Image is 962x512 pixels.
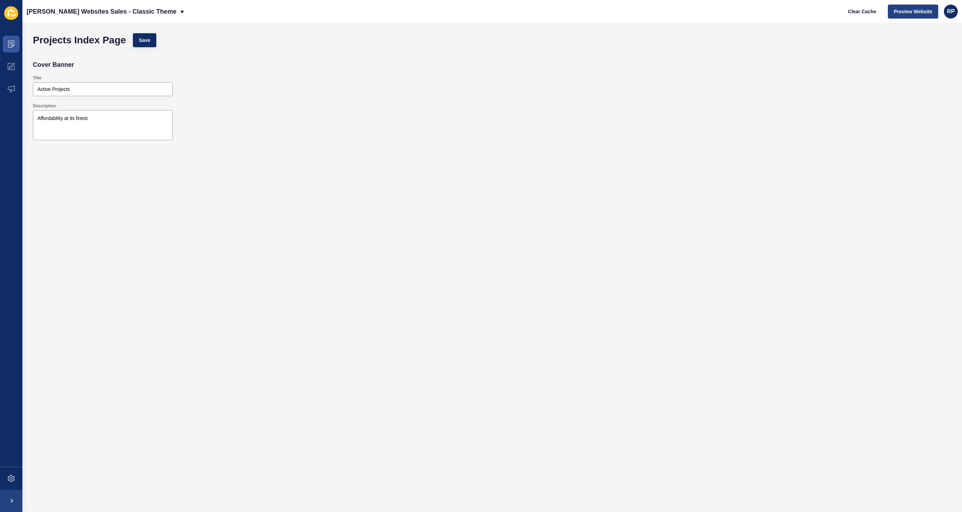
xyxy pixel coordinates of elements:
[947,8,955,15] span: RP
[33,61,74,68] h2: Cover Banner
[33,103,56,109] label: Description
[894,8,932,15] span: Preview Website
[27,3,177,20] p: [PERSON_NAME] Websites Sales - Classic Theme
[33,37,126,44] h1: Projects Index Page
[33,75,41,81] label: Title
[34,111,172,139] textarea: Affordability at its finest
[133,33,156,47] button: Save
[842,5,882,19] button: Clear Cache
[888,5,938,19] button: Preview Website
[139,37,150,44] span: Save
[848,8,876,15] span: Clear Cache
